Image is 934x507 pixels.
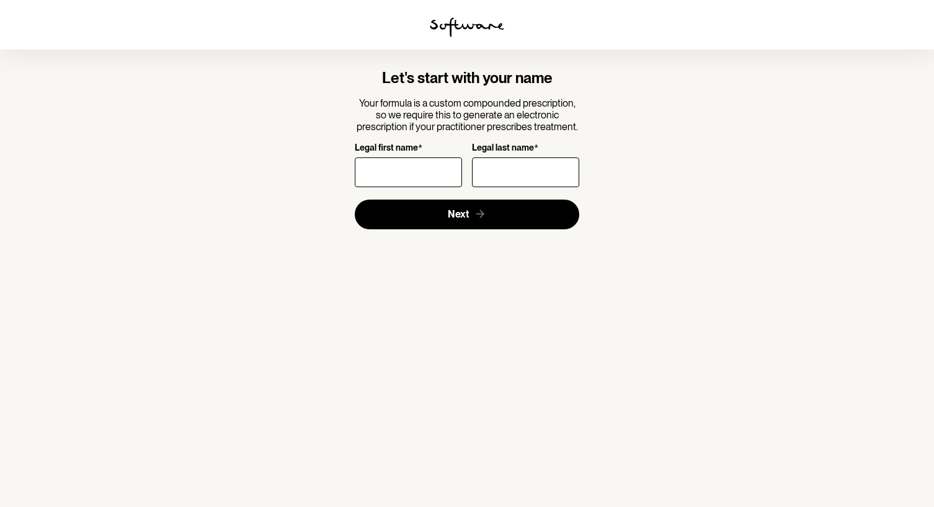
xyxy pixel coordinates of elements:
button: Next [355,200,580,229]
p: Legal last name [472,143,534,154]
h4: Let's start with your name [355,69,580,87]
p: Your formula is a custom compounded prescription, so we require this to generate an electronic pr... [355,97,580,133]
img: software logo [430,17,504,37]
p: Legal first name [355,143,418,154]
span: Next [448,208,469,220]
